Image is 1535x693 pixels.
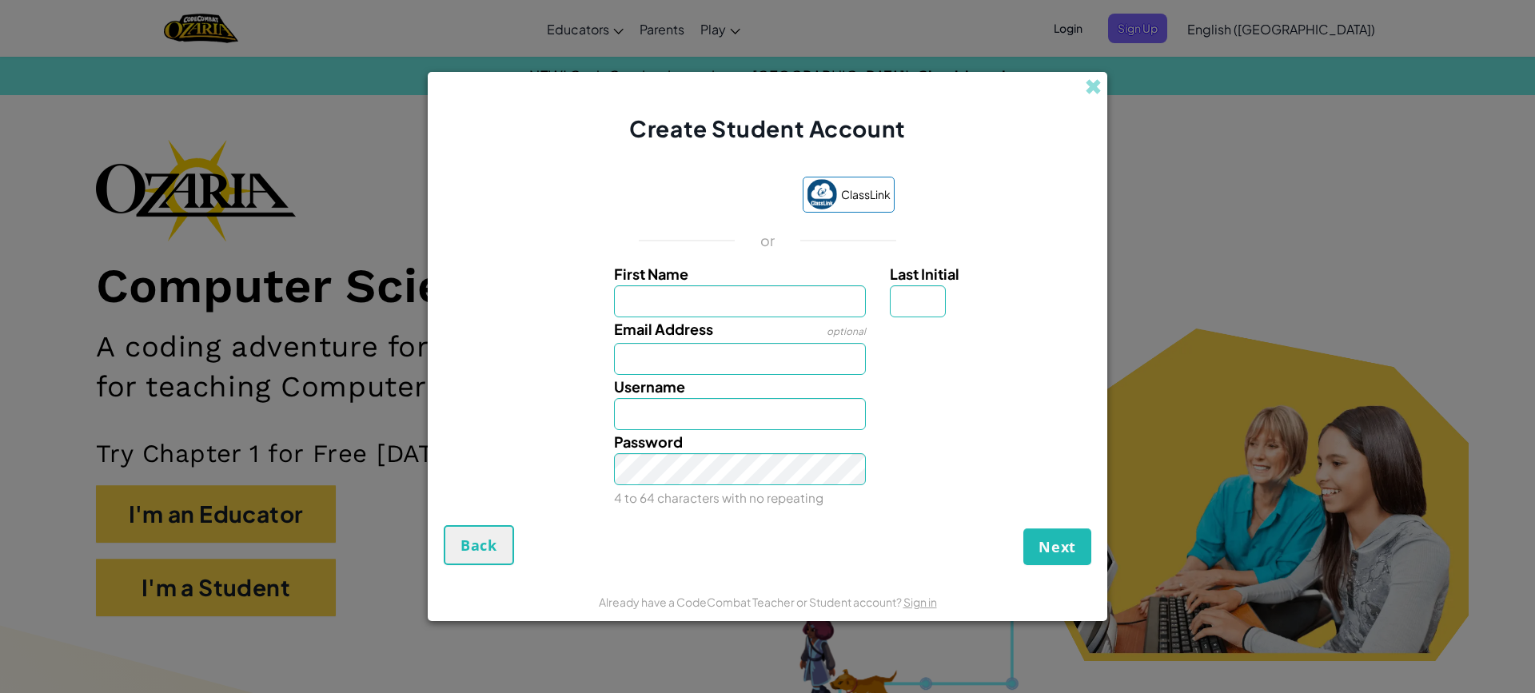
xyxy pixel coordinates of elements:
[614,265,688,283] span: First Name
[632,178,795,213] iframe: Sign in with Google Button
[841,183,891,206] span: ClassLink
[614,377,685,396] span: Username
[460,536,497,555] span: Back
[827,325,866,337] span: optional
[614,432,683,451] span: Password
[444,525,514,565] button: Back
[760,231,775,250] p: or
[1023,528,1091,565] button: Next
[903,595,937,609] a: Sign in
[599,595,903,609] span: Already have a CodeCombat Teacher or Student account?
[807,179,837,209] img: classlink-logo-small.png
[629,114,905,142] span: Create Student Account
[1039,537,1076,556] span: Next
[614,490,823,505] small: 4 to 64 characters with no repeating
[890,265,959,283] span: Last Initial
[614,320,713,338] span: Email Address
